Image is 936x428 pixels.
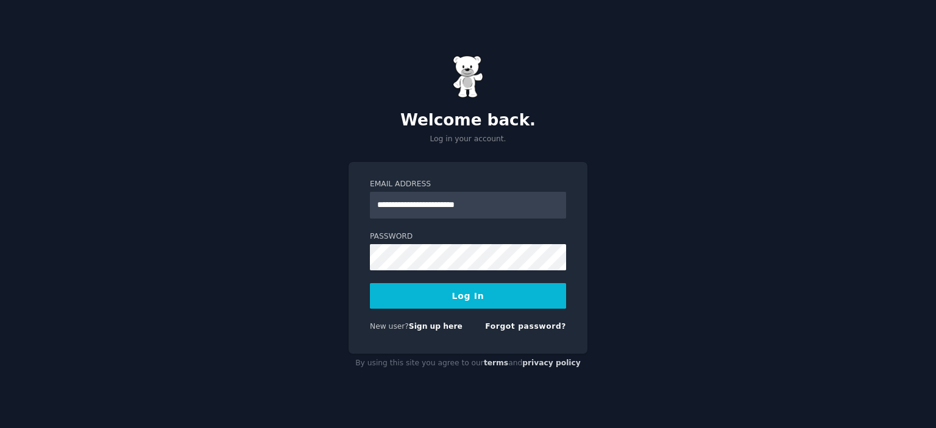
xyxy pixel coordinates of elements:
a: Forgot password? [485,322,566,331]
h2: Welcome back. [349,111,587,130]
button: Log In [370,283,566,309]
a: terms [484,359,508,367]
div: By using this site you agree to our and [349,354,587,373]
span: New user? [370,322,409,331]
img: Gummy Bear [453,55,483,98]
p: Log in your account. [349,134,587,145]
a: privacy policy [522,359,581,367]
label: Email Address [370,179,566,190]
a: Sign up here [409,322,463,331]
label: Password [370,231,566,242]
